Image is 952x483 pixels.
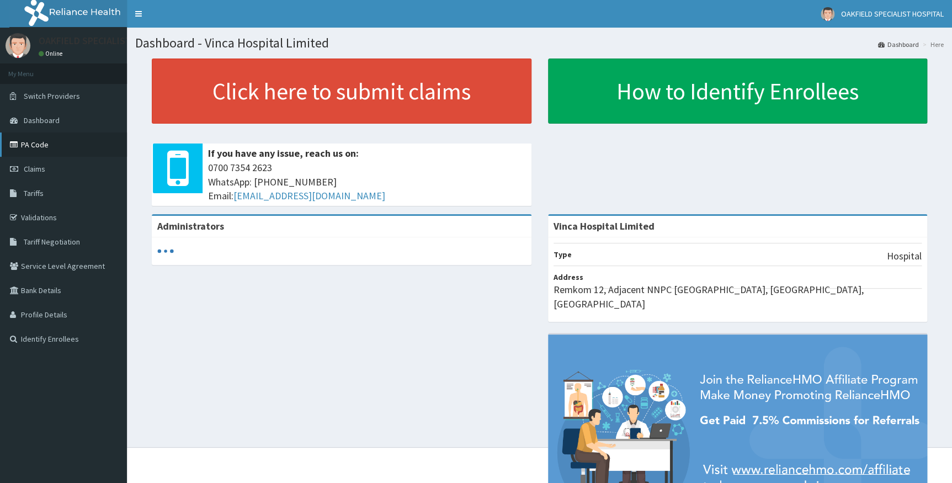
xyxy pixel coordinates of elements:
b: If you have any issue, reach us on: [208,147,359,160]
li: Here [920,40,944,49]
a: Click here to submit claims [152,59,531,124]
p: Hospital [887,249,922,263]
strong: Vinca Hospital Limited [554,220,655,232]
img: User Image [821,7,834,21]
b: Administrators [157,220,224,232]
img: User Image [6,33,30,58]
span: Tariff Negotiation [24,237,80,247]
a: How to Identify Enrollees [548,59,928,124]
span: Tariffs [24,188,44,198]
span: OAKFIELD SPECIALIST HOSPITAL [841,9,944,19]
span: Dashboard [24,115,60,125]
a: Dashboard [878,40,919,49]
a: [EMAIL_ADDRESS][DOMAIN_NAME] [233,189,385,202]
span: Claims [24,164,45,174]
p: OAKFIELD SPECIALIST HOSPITAL [39,36,177,46]
b: Address [554,272,583,282]
h1: Dashboard - Vinca Hospital Limited [135,36,944,50]
p: Remkom 12, Adjacent NNPC [GEOGRAPHIC_DATA], [GEOGRAPHIC_DATA], [GEOGRAPHIC_DATA] [554,283,922,311]
span: Switch Providers [24,91,80,101]
span: 0700 7354 2623 WhatsApp: [PHONE_NUMBER] Email: [208,161,526,203]
b: Type [554,250,572,259]
a: Online [39,50,65,57]
svg: audio-loading [157,243,174,259]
